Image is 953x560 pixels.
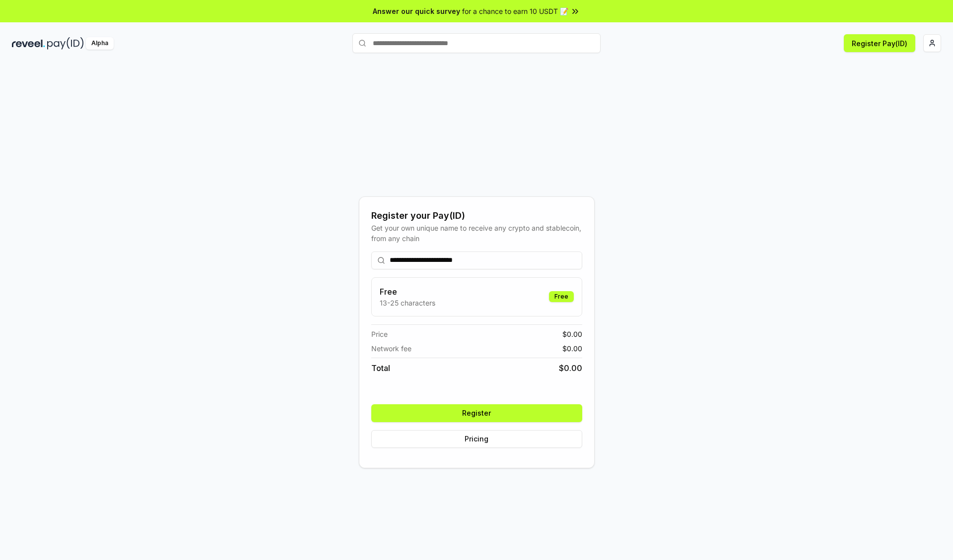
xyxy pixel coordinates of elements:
[462,6,568,16] span: for a chance to earn 10 USDT 📝
[371,430,582,448] button: Pricing
[371,404,582,422] button: Register
[86,37,114,50] div: Alpha
[371,209,582,223] div: Register your Pay(ID)
[559,362,582,374] span: $ 0.00
[371,362,390,374] span: Total
[371,223,582,244] div: Get your own unique name to receive any crypto and stablecoin, from any chain
[380,286,435,298] h3: Free
[371,343,411,354] span: Network fee
[549,291,574,302] div: Free
[380,298,435,308] p: 13-25 characters
[562,343,582,354] span: $ 0.00
[371,329,388,339] span: Price
[12,37,45,50] img: reveel_dark
[373,6,460,16] span: Answer our quick survey
[562,329,582,339] span: $ 0.00
[844,34,915,52] button: Register Pay(ID)
[47,37,84,50] img: pay_id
